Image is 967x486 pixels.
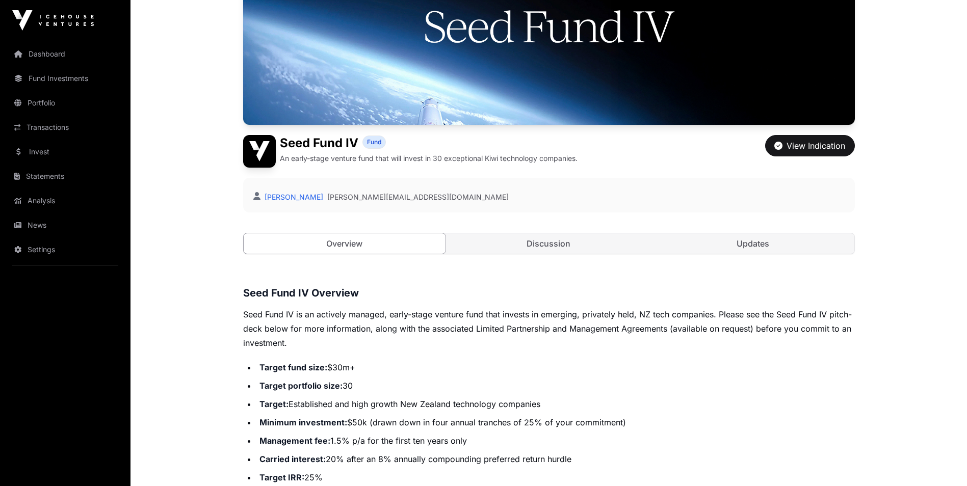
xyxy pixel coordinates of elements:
strong: Target IRR: [259,472,304,482]
strong: Carried interest: [259,454,326,464]
p: Seed Fund IV is an actively managed, early-stage venture fund that invests in emerging, privately... [243,307,855,350]
a: Portfolio [8,92,122,114]
a: Fund Investments [8,67,122,90]
a: Transactions [8,116,122,139]
li: 30 [256,379,855,393]
img: Seed Fund IV [243,135,276,168]
a: News [8,214,122,236]
strong: Target fund size: [259,362,327,372]
a: Statements [8,165,122,187]
a: Updates [652,233,854,254]
a: [PERSON_NAME][EMAIL_ADDRESS][DOMAIN_NAME] [327,192,509,202]
strong: Target: [259,399,289,409]
iframe: Chat Widget [916,437,967,486]
strong: Minimum investment: [259,417,347,427]
div: View Indication [774,140,845,152]
li: 1.5% p/a for the first ten years only [256,434,855,448]
li: 25% [256,470,855,484]
a: Analysis [8,190,122,212]
p: An early-stage venture fund that will invest in 30 exceptional Kiwi technology companies. [280,153,578,164]
h3: Seed Fund IV Overview [243,285,855,301]
h1: Seed Fund IV [280,135,358,151]
a: [PERSON_NAME] [263,193,323,201]
img: Icehouse Ventures Logo [12,10,94,31]
span: Fund [367,138,381,146]
button: View Indication [765,135,855,156]
li: $30m+ [256,360,855,374]
nav: Tabs [244,233,854,254]
a: View Indication [765,145,855,155]
li: $50k (drawn down in four annual tranches of 25% of your commitment) [256,415,855,429]
a: Invest [8,141,122,163]
a: Dashboard [8,43,122,65]
a: Settings [8,238,122,261]
strong: Target portfolio size: [259,381,343,391]
a: Overview [243,233,447,254]
li: 20% after an 8% annually compounding preferred return hurdle [256,452,855,466]
a: Discussion [448,233,650,254]
li: Established and high growth New Zealand technology companies [256,397,855,411]
strong: Management fee: [259,436,330,446]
